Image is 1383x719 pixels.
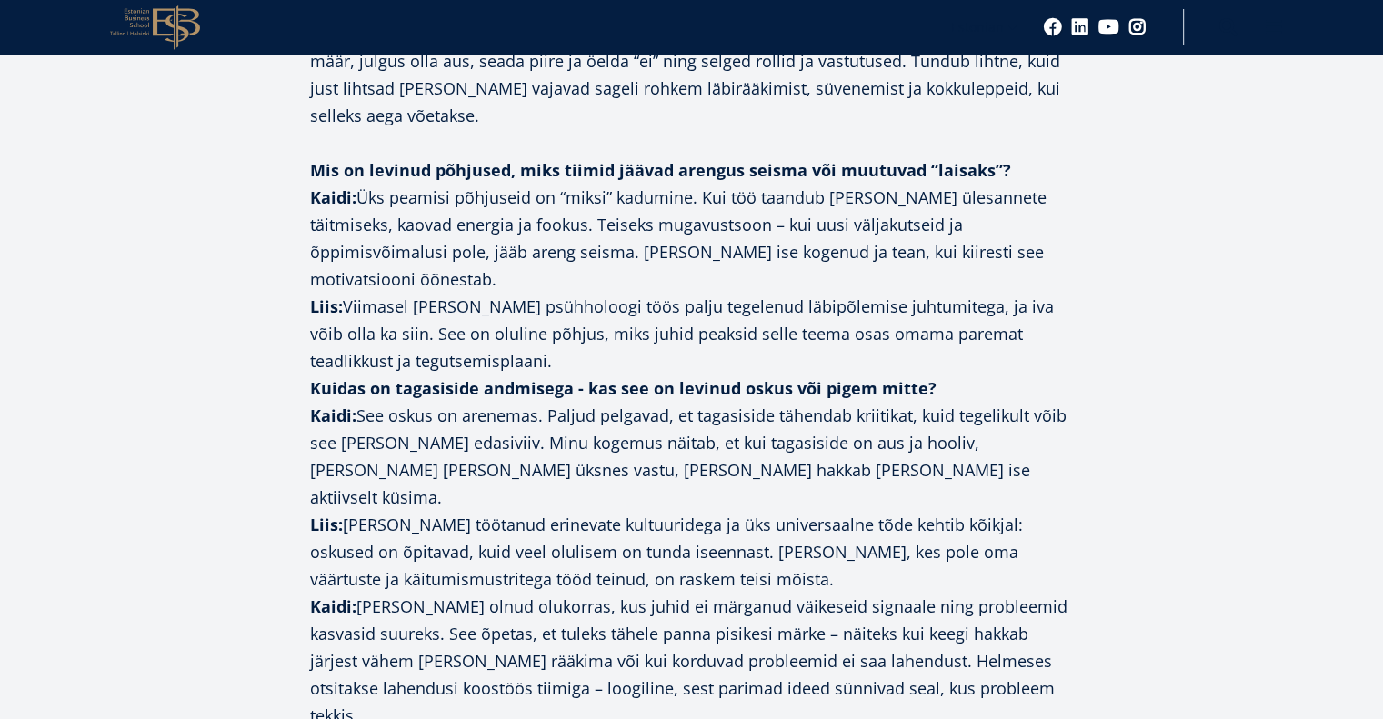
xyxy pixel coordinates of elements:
strong: Kaidi: [310,595,356,617]
a: Linkedin [1071,18,1089,36]
strong: Mis on levinud põhjused, miks tiimid jäävad arengus seisma või muutuvad “laisaks”? Kaidi: [310,159,1011,208]
strong: Liis: [310,295,343,317]
strong: Kuidas on tagasiside andmisega - kas see on levinud oskus või pigem mitte? Kaidi: [310,377,937,426]
strong: Liis: [310,514,343,535]
a: Facebook [1044,18,1062,36]
a: Youtube [1098,18,1119,36]
p: Üks peamisi põhjuseid on “miksi” kadumine. Kui töö taandub [PERSON_NAME] ülesannete täitmiseks, k... [310,156,1074,374]
a: Instagram [1128,18,1147,36]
